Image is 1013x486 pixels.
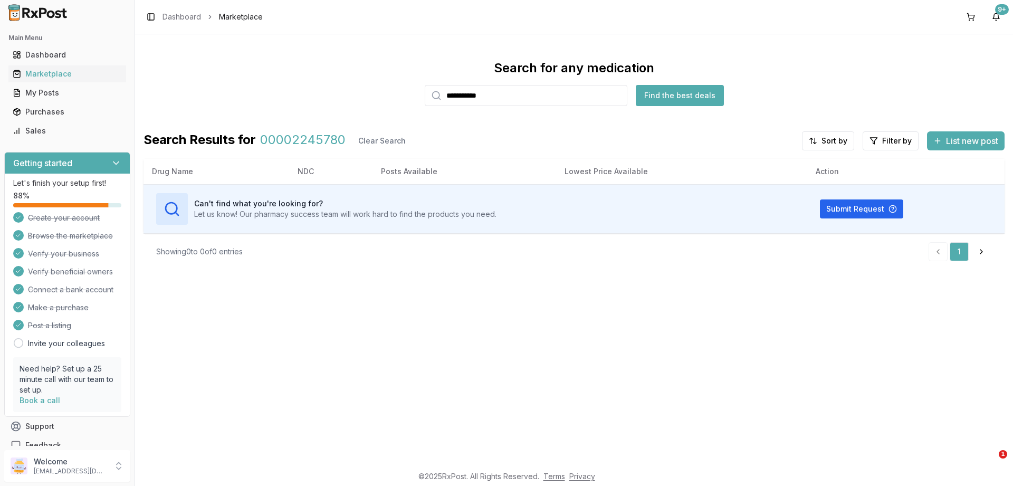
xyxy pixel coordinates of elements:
p: Let us know! Our pharmacy success team will work hard to find the products you need. [194,209,496,220]
button: Filter by [863,131,919,150]
nav: breadcrumb [163,12,263,22]
a: Go to next page [971,242,992,261]
img: RxPost Logo [4,4,72,21]
span: Sort by [821,136,847,146]
p: Need help? Set up a 25 minute call with our team to set up. [20,364,115,395]
div: 9+ [995,4,1009,15]
div: Showing 0 to 0 of 0 entries [156,246,243,257]
span: List new post [946,135,998,147]
th: Action [807,159,1005,184]
a: 1 [950,242,969,261]
span: Make a purchase [28,302,89,313]
th: Drug Name [144,159,289,184]
a: Privacy [569,472,595,481]
button: My Posts [4,84,130,101]
button: Sales [4,122,130,139]
h2: Main Menu [8,34,126,42]
span: Search Results for [144,131,256,150]
button: Clear Search [350,131,414,150]
div: Marketplace [13,69,122,79]
button: Dashboard [4,46,130,63]
button: Submit Request [820,199,903,218]
nav: pagination [929,242,992,261]
button: Sort by [802,131,854,150]
span: Verify beneficial owners [28,266,113,277]
span: Filter by [882,136,912,146]
button: Find the best deals [636,85,724,106]
span: 1 [999,450,1007,459]
div: My Posts [13,88,122,98]
span: Browse the marketplace [28,231,113,241]
div: Sales [13,126,122,136]
p: Welcome [34,456,107,467]
a: List new post [927,137,1005,147]
th: NDC [289,159,372,184]
iframe: Intercom live chat [977,450,1002,475]
span: Verify your business [28,249,99,259]
h3: Getting started [13,157,72,169]
p: [EMAIL_ADDRESS][DOMAIN_NAME] [34,467,107,475]
span: 88 % [13,190,30,201]
a: Dashboard [163,12,201,22]
span: Post a listing [28,320,71,331]
h3: Can't find what you're looking for? [194,198,496,209]
button: 9+ [988,8,1005,25]
div: Search for any medication [494,60,654,77]
a: Invite your colleagues [28,338,105,349]
a: Terms [543,472,565,481]
a: My Posts [8,83,126,102]
button: Purchases [4,103,130,120]
button: List new post [927,131,1005,150]
button: Support [4,417,130,436]
p: Let's finish your setup first! [13,178,121,188]
th: Lowest Price Available [556,159,807,184]
img: User avatar [11,458,27,474]
div: Purchases [13,107,122,117]
th: Posts Available [372,159,556,184]
div: Dashboard [13,50,122,60]
span: 00002245780 [260,131,346,150]
span: Feedback [25,440,61,451]
a: Marketplace [8,64,126,83]
button: Marketplace [4,65,130,82]
a: Sales [8,121,126,140]
a: Book a call [20,396,60,405]
span: Marketplace [219,12,263,22]
span: Connect a bank account [28,284,113,295]
button: Feedback [4,436,130,455]
a: Dashboard [8,45,126,64]
span: Create your account [28,213,100,223]
a: Purchases [8,102,126,121]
